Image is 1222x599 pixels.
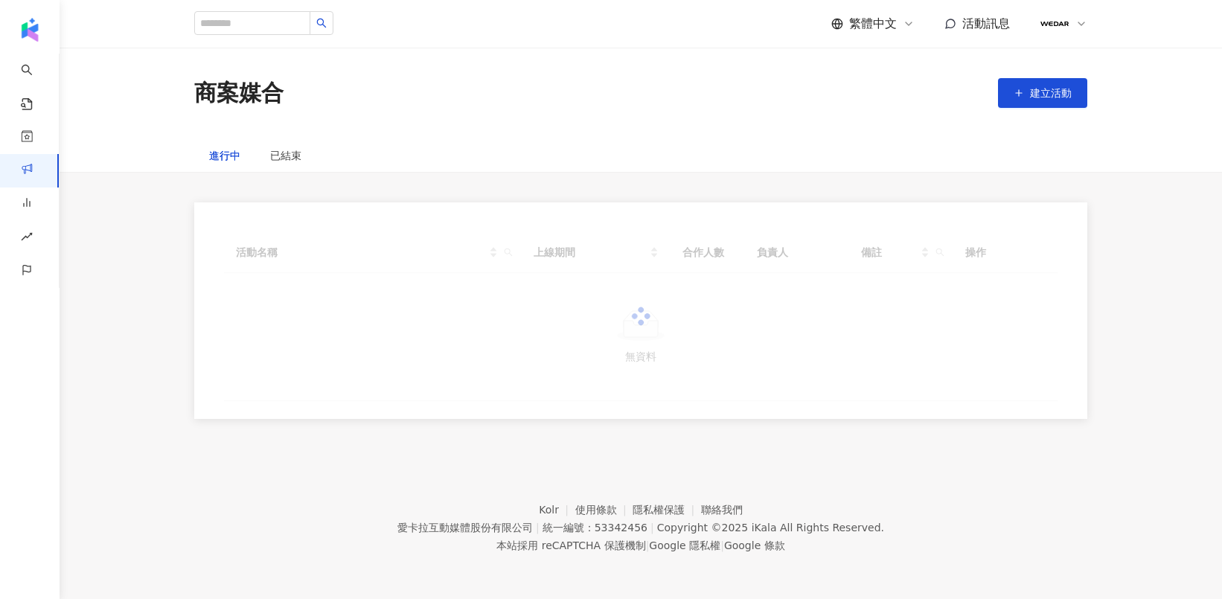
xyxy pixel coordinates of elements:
a: Kolr [539,504,575,516]
div: 愛卡拉互動媒體股份有限公司 [397,522,533,534]
span: | [646,539,650,551]
button: 建立活動 [998,78,1087,108]
div: 統一編號：53342456 [543,522,647,534]
a: Google 條款 [724,539,785,551]
a: 聯絡我們 [701,504,743,516]
img: logo icon [18,18,42,42]
div: 商案媒合 [194,77,284,109]
a: 使用條款 [575,504,633,516]
div: 已結束 [270,147,301,164]
a: 隱私權保護 [633,504,701,516]
span: | [536,522,540,534]
span: 活動訊息 [962,16,1010,31]
span: 本站採用 reCAPTCHA 保護機制 [496,536,784,554]
a: search [21,54,51,112]
div: 進行中 [209,147,240,164]
a: Google 隱私權 [649,539,720,551]
div: Copyright © 2025 All Rights Reserved. [657,522,884,534]
span: 建立活動 [1030,87,1072,99]
span: 繁體中文 [849,16,897,32]
a: iKala [752,522,777,534]
span: rise [21,222,33,255]
img: 07016.png [1040,10,1069,38]
span: | [720,539,724,551]
span: search [316,18,327,28]
span: | [650,522,654,534]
